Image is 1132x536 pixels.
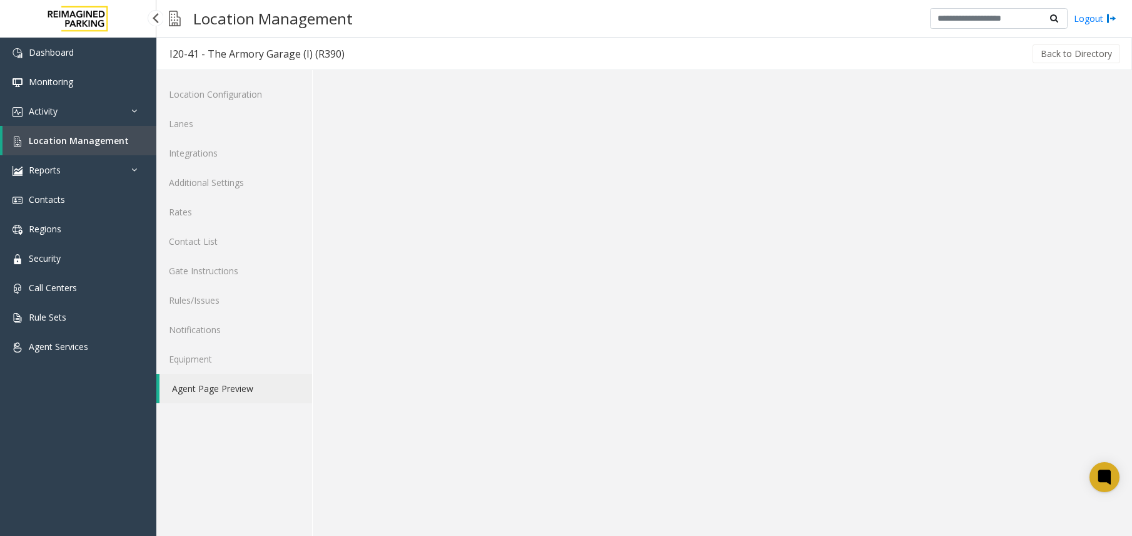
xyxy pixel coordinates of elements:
[156,80,312,109] a: Location Configuration
[1106,12,1116,25] img: logout
[29,105,58,117] span: Activity
[13,48,23,58] img: 'icon'
[156,286,312,315] a: Rules/Issues
[169,46,345,62] div: I20-41 - The Armory Garage (I) (R390)
[13,107,23,117] img: 'icon'
[29,223,61,235] span: Regions
[156,109,312,138] a: Lanes
[29,341,88,353] span: Agent Services
[159,374,312,403] a: Agent Page Preview
[13,313,23,323] img: 'icon'
[3,126,156,155] a: Location Management
[156,315,312,344] a: Notifications
[156,197,312,227] a: Rates
[13,166,23,176] img: 'icon'
[13,284,23,294] img: 'icon'
[29,252,61,264] span: Security
[1033,44,1120,63] button: Back to Directory
[156,227,312,256] a: Contact List
[29,282,77,294] span: Call Centers
[13,225,23,235] img: 'icon'
[187,3,359,34] h3: Location Management
[29,164,61,176] span: Reports
[156,168,312,197] a: Additional Settings
[29,311,66,323] span: Rule Sets
[156,138,312,168] a: Integrations
[29,76,73,88] span: Monitoring
[156,344,312,374] a: Equipment
[13,343,23,353] img: 'icon'
[1074,12,1116,25] a: Logout
[13,137,23,147] img: 'icon'
[13,195,23,205] img: 'icon'
[156,256,312,286] a: Gate Instructions
[29,135,129,147] span: Location Management
[13,254,23,264] img: 'icon'
[29,193,65,205] span: Contacts
[29,46,74,58] span: Dashboard
[13,78,23,88] img: 'icon'
[169,3,181,34] img: pageIcon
